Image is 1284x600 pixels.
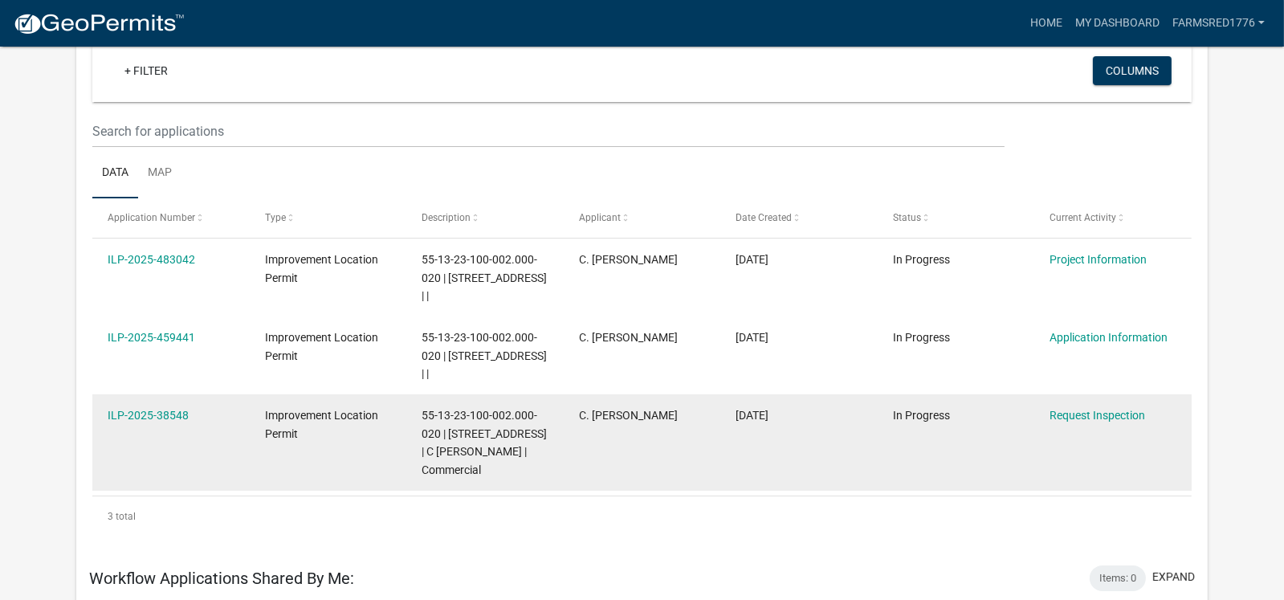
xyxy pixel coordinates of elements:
span: 55-13-23-100-002.000-020 | 1776 E MAHALASVILLE RD | | [422,331,547,381]
datatable-header-cell: Type [250,198,407,237]
h5: Workflow Applications Shared By Me: [89,569,354,588]
span: Application Number [108,212,195,223]
a: Home [1024,8,1069,39]
span: Date Created [736,212,792,223]
a: Map [138,148,181,199]
a: Data [92,148,138,199]
span: In Progress [893,409,950,422]
div: collapse [76,14,1208,553]
span: Current Activity [1050,212,1117,223]
span: Improvement Location Permit [265,331,378,362]
span: Improvement Location Permit [265,409,378,440]
span: 08/03/2025 [736,409,768,422]
div: Items: 0 [1090,565,1146,591]
span: 09/23/2025 [736,253,768,266]
datatable-header-cell: Status [878,198,1035,237]
span: 08/05/2025 [736,331,768,344]
span: In Progress [893,331,950,344]
datatable-header-cell: Current Activity [1034,198,1192,237]
span: Type [265,212,286,223]
datatable-header-cell: Application Number [92,198,250,237]
button: Columns [1093,56,1172,85]
datatable-header-cell: Description [406,198,564,237]
span: C. Dean Leonard [579,253,678,266]
a: Application Information [1050,331,1168,344]
a: Request Inspection [1050,409,1146,422]
span: In Progress [893,253,950,266]
span: 55-13-23-100-002.000-020 | 1776 E Mahalasville Road | | [422,253,547,303]
a: + Filter [112,56,181,85]
a: farmsRed1776 [1166,8,1271,39]
a: ILP-2025-483042 [108,253,195,266]
span: Improvement Location Permit [265,253,378,284]
span: Applicant [579,212,621,223]
datatable-header-cell: Applicant [564,198,721,237]
span: Description [422,212,471,223]
div: 3 total [92,496,1192,537]
datatable-header-cell: Date Created [720,198,878,237]
a: ILP-2025-459441 [108,331,195,344]
button: expand [1152,569,1195,586]
span: 55-13-23-100-002.000-020 | 1776 E MAHALASVILLE RD | C Dean Leonard | Commercial [422,409,547,476]
span: C. Dean Leonard [579,409,678,422]
span: Status [893,212,921,223]
a: My Dashboard [1069,8,1166,39]
a: ILP-2025-38548 [108,409,189,422]
a: Project Information [1050,253,1147,266]
span: C. Dean Leonard [579,331,678,344]
input: Search for applications [92,115,1005,148]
